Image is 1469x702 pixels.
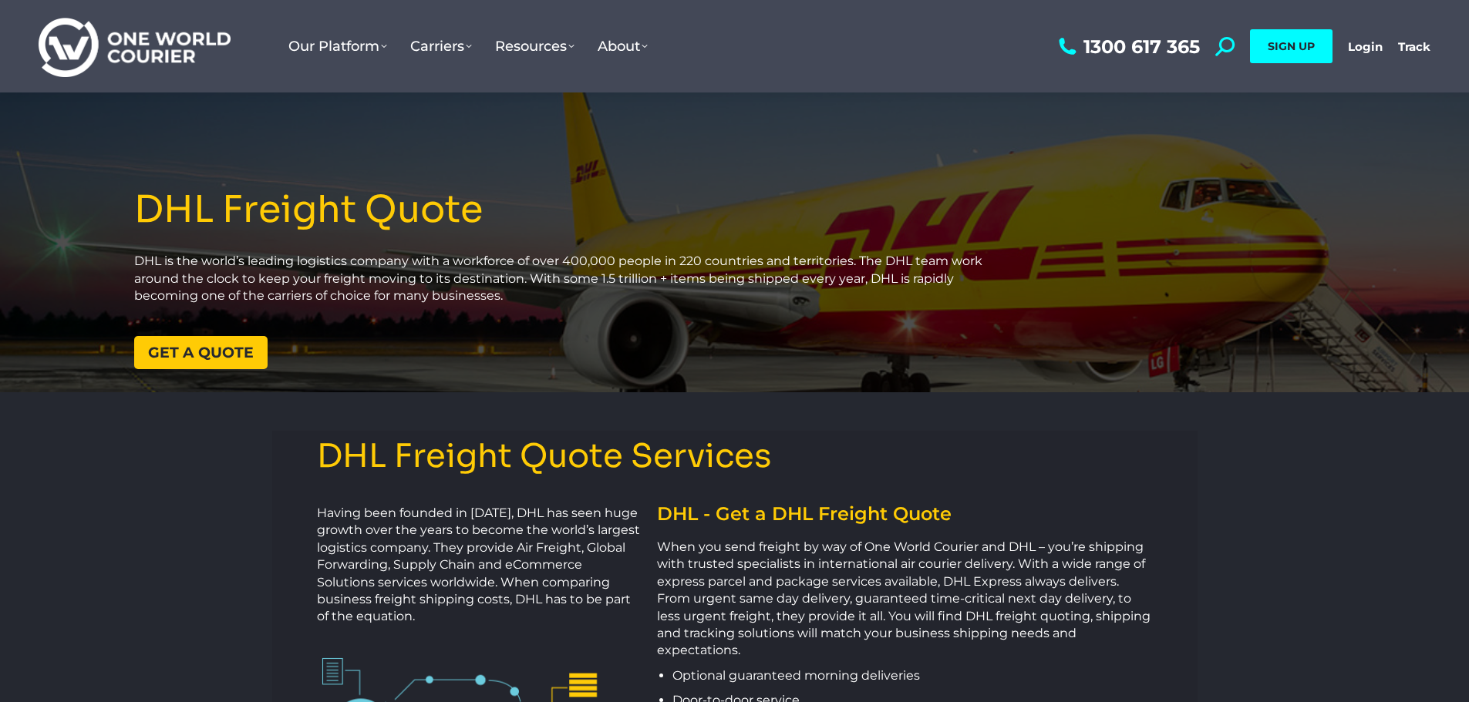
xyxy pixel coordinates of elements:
[134,190,1006,230] h1: DHL Freight Quote
[134,336,268,369] a: Get a quote
[598,38,648,55] span: About
[277,22,399,70] a: Our Platform
[483,22,586,70] a: Resources
[657,505,1151,523] h2: DHL - Get a DHL Freight Quote
[1348,39,1383,54] a: Login
[586,22,659,70] a: About
[317,505,642,626] p: Having been founded in [DATE], DHL has seen huge growth over the years to become the world’s larg...
[134,253,1006,304] p: DHL is the world’s leading logistics company with a workforce of over 400,000 people in 220 count...
[399,22,483,70] a: Carriers
[317,438,1153,474] h3: DHL Freight Quote Services
[1055,37,1200,56] a: 1300 617 365
[39,15,231,78] img: One World Courier
[1268,39,1315,53] span: SIGN UP
[1250,29,1333,63] a: SIGN UP
[148,345,254,360] span: Get a quote
[657,539,1151,660] p: When you send freight by way of One World Courier and DHL – you’re shipping with trusted speciali...
[495,38,574,55] span: Resources
[1398,39,1430,54] a: Track
[410,38,472,55] span: Carriers
[672,667,1151,684] p: Optional guaranteed morning deliveries
[288,38,387,55] span: Our Platform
